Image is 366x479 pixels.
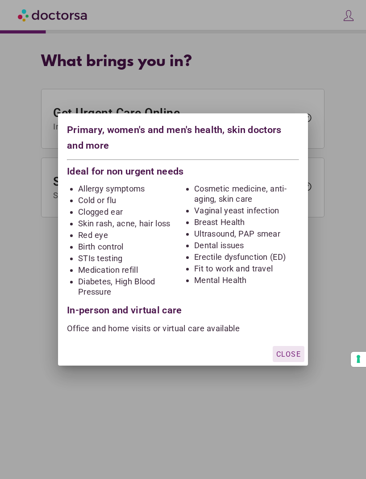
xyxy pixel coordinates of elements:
button: Close [273,346,304,362]
li: Erectile dysfunction (ED) [194,252,299,262]
li: Skin rash, acne, hair loss [78,218,183,229]
li: STIs testing [78,253,183,263]
div: Ideal for non urgent needs [67,164,299,176]
li: Red eye [78,230,183,240]
button: Your consent preferences for tracking technologies [351,352,366,367]
li: Mental Health [194,275,299,285]
li: Birth control [78,242,183,252]
li: Ultrasound, PAP smear [194,229,299,239]
div: Primary, women's and men's health, skin doctors and more [67,122,299,156]
span: Close [276,350,301,358]
li: Dental issues [194,240,299,250]
div: In-person and virtual care [67,298,299,315]
li: Diabetes, High Blood Pressure [78,276,183,297]
p: Office and home visits or virtual care available [67,323,299,333]
li: Breast Health [194,217,299,227]
li: Fit to work and travel [194,263,299,274]
li: Cosmetic medicine, anti-aging, skin care [194,183,299,204]
li: Vaginal yeast infection [194,205,299,216]
li: Clogged ear [78,207,183,217]
li: Cold or flu [78,195,183,205]
li: Allergy symptoms [78,183,183,194]
li: Medication refill [78,265,183,275]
